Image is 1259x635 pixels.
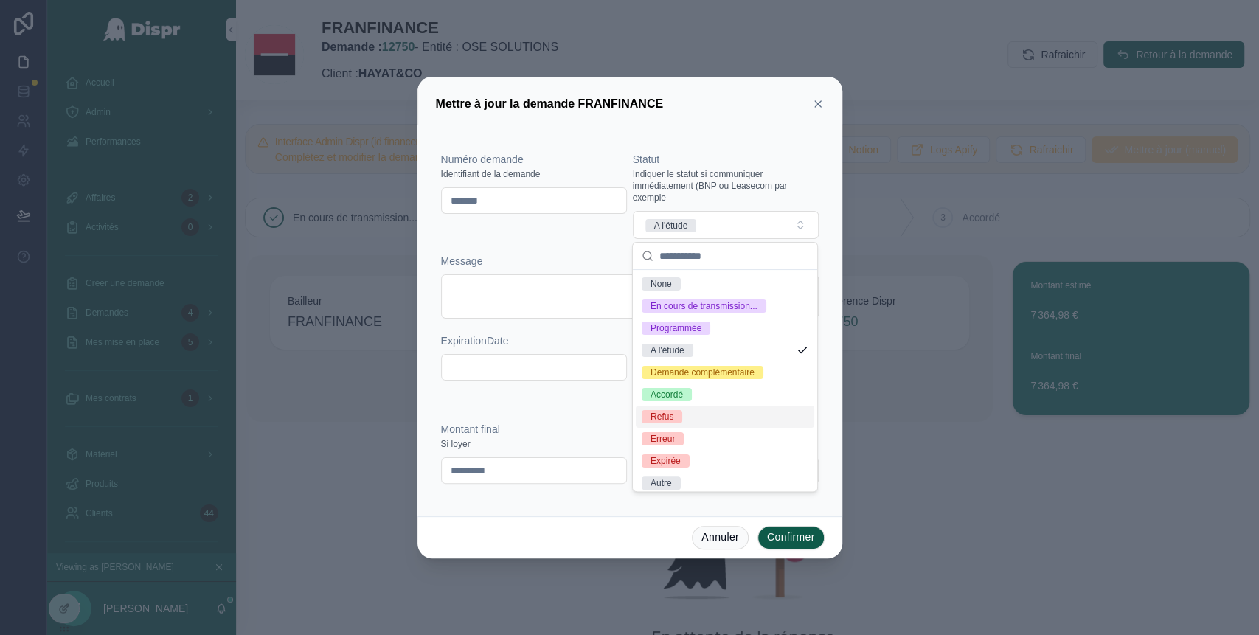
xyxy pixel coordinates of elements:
span: ExpirationDate [441,335,509,347]
button: Confirmer [757,526,825,549]
span: Indiquer le statut si communiquer immédiatement (BNP ou Leasecom par exemple [633,168,819,204]
div: En cours de transmission... [651,299,757,313]
div: Demande complémentaire [651,366,755,379]
div: Suggestions [633,270,817,491]
div: None [651,277,672,291]
div: Expirée [651,454,681,468]
span: Montant final [441,423,500,435]
h3: Mettre à jour la demande FRANFINANCE [436,95,663,113]
div: Programmée [651,322,701,335]
iframe: Intercom live chat [1209,585,1244,620]
div: A l'étude [654,219,688,232]
span: Numéro demande [441,153,524,165]
button: Annuler [692,526,749,549]
div: Autre [651,476,672,490]
span: Si loyer [441,438,471,450]
div: Erreur [651,432,675,445]
span: Message [441,255,483,267]
div: Accordé [651,388,683,401]
button: Select Button [633,211,819,239]
div: Refus [651,410,673,423]
span: Statut [633,153,660,165]
span: Identifiant de la demande [441,168,541,180]
div: A l'étude [651,344,684,357]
